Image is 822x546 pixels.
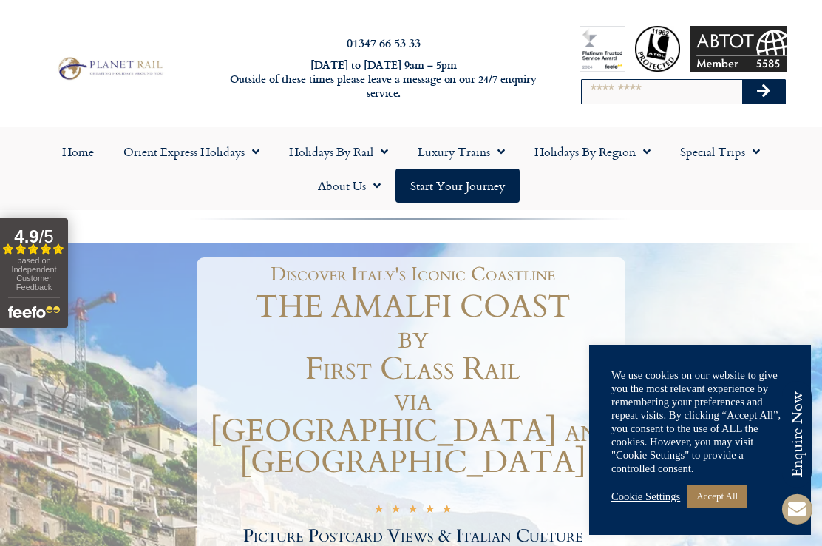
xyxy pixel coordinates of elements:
i: ★ [374,504,384,518]
h1: THE AMALFI COAST by First Class Rail via [GEOGRAPHIC_DATA] and [GEOGRAPHIC_DATA] [200,291,625,478]
a: Special Trips [665,135,775,169]
img: Planet Rail Train Holidays Logo [54,55,166,82]
a: Start your Journey [395,169,520,203]
a: Accept All [687,485,747,508]
div: 5/5 [374,502,452,518]
a: Home [47,135,109,169]
button: Search [742,80,785,104]
i: ★ [391,504,401,518]
a: Holidays by Rail [274,135,403,169]
a: Cookie Settings [611,490,680,503]
a: About Us [303,169,395,203]
h6: [DATE] to [DATE] 9am – 5pm Outside of these times please leave a message on our 24/7 enquiry serv... [223,58,545,100]
nav: Menu [7,135,815,203]
div: We use cookies on our website to give you the most relevant experience by remembering your prefer... [611,368,789,475]
h2: Picture Postcard Views & Italian Culture [200,528,625,545]
a: Orient Express Holidays [109,135,274,169]
h1: Discover Italy's Iconic Coastline [208,265,618,284]
a: Holidays by Region [520,135,665,169]
a: 01347 66 53 33 [347,34,421,51]
i: ★ [442,504,452,518]
a: Luxury Trains [403,135,520,169]
i: ★ [408,504,418,518]
i: ★ [425,504,435,518]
